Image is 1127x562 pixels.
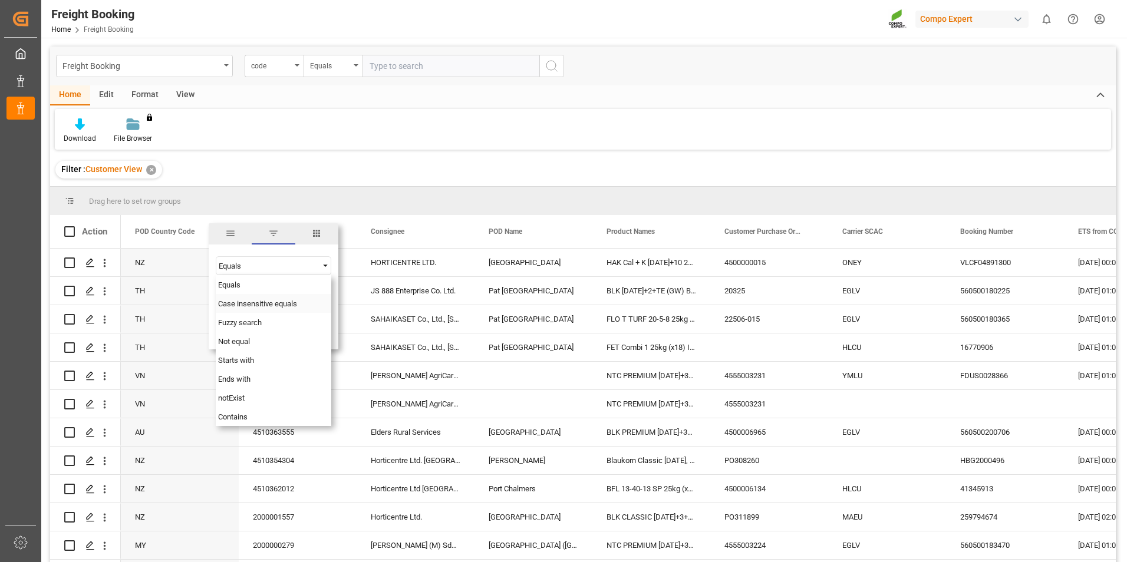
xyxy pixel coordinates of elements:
[888,9,907,29] img: Screenshot%202023-09-29%20at%2010.02.21.png_1712312052.png
[1033,6,1060,32] button: show 0 new notifications
[592,305,710,333] div: FLO T TURF 20-5-8 25kg (x42) WW
[710,305,828,333] div: 22506-015
[218,318,262,327] span: Fuzzy search
[219,262,318,270] div: Equals
[50,447,121,475] div: Press SPACE to select this row.
[89,197,181,206] span: Drag here to set row groups
[915,11,1029,28] div: Compo Expert
[710,277,828,305] div: 20325
[474,305,592,333] div: Pat [GEOGRAPHIC_DATA]
[61,164,85,174] span: Filter :
[51,5,134,23] div: Freight Booking
[1060,6,1086,32] button: Help Center
[710,249,828,276] div: 4500000015
[710,503,828,531] div: PO311899
[474,475,592,503] div: Port Chalmers
[239,447,357,474] div: 4510354304
[710,447,828,474] div: PO308260
[489,227,522,236] span: POD Name
[828,333,946,361] div: HLCU
[121,503,239,531] div: NZ
[592,531,710,559] div: NTC PREMIUM [DATE]+3+TE BULK
[710,418,828,446] div: 4500006965
[828,503,946,531] div: MAEU
[121,305,239,333] div: TH
[946,305,1064,333] div: 560500180365
[828,249,946,276] div: ONEY
[209,223,252,244] span: general
[592,362,710,389] div: NTC PREMIUM [DATE]+3+TE BULK
[474,447,592,474] div: [PERSON_NAME]
[946,249,1064,276] div: VLCF04891300
[474,531,592,559] div: [GEOGRAPHIC_DATA] ([GEOGRAPHIC_DATA])
[946,333,1064,361] div: 16770906
[474,418,592,446] div: [GEOGRAPHIC_DATA]
[295,223,338,244] span: columns
[64,133,96,144] div: Download
[357,390,474,418] div: [PERSON_NAME] AgriCare Vietnam, Co., Ltd.,, [GEOGRAPHIC_DATA],
[121,333,239,361] div: TH
[592,249,710,276] div: HAK Cal + K [DATE]+10 25 Kg (x42) WW;NTC Sol 20-0-0+2 25kg (x48) INT
[123,85,167,105] div: Format
[357,305,474,333] div: SAHAIKASET Co., Ltd., [STREET_ADDRESS]
[218,375,251,384] span: Ends with
[474,333,592,361] div: Pat [GEOGRAPHIC_DATA]
[828,277,946,305] div: EGLV
[218,356,254,365] span: Starts with
[915,8,1033,30] button: Compo Expert
[710,390,828,418] div: 4555003231
[592,390,710,418] div: NTC PREMIUM [DATE]+3+TE BULK
[121,418,239,446] div: AU
[85,164,142,174] span: Customer View
[218,337,250,346] span: Not equal
[50,418,121,447] div: Press SPACE to select this row.
[218,412,248,421] span: Contains
[357,503,474,531] div: Horticentre Ltd.
[121,277,239,305] div: TH
[121,249,239,276] div: NZ
[539,55,564,77] button: search button
[51,25,71,34] a: Home
[474,249,592,276] div: [GEOGRAPHIC_DATA]
[121,390,239,418] div: VN
[724,227,803,236] span: Customer Purchase Order Numbers
[371,227,404,236] span: Consignee
[592,418,710,446] div: BLK PREMIUM [DATE]+3+TE 1200kg ISPM BB
[50,362,121,390] div: Press SPACE to select this row.
[592,333,710,361] div: FET Combi 1 25kg (x18) INT
[710,531,828,559] div: 4555003224
[357,277,474,305] div: JS 888 Enterprise Co. Ltd.
[251,58,291,71] div: code
[363,55,539,77] input: Type to search
[121,362,239,389] div: VN
[828,531,946,559] div: EGLV
[357,333,474,361] div: SAHAIKASET Co., Ltd., [STREET_ADDRESS]
[218,280,240,289] span: Equals
[946,362,1064,389] div: FDUS0028366
[62,58,220,72] div: Freight Booking
[50,85,90,105] div: Home
[121,447,239,474] div: NZ
[710,362,828,389] div: 4555003231
[50,305,121,333] div: Press SPACE to select this row.
[50,503,121,531] div: Press SPACE to select this row.
[252,223,295,244] span: filter
[357,418,474,446] div: Elders Rural Services
[121,531,239,559] div: MY
[592,475,710,503] div: BFL 13-40-13 SP 25kg (x48) GEN
[842,227,883,236] span: Carrier SCAC
[828,362,946,389] div: YMLU
[710,475,828,503] div: 4500006134
[239,418,357,446] div: 4510363555
[239,475,357,503] div: 4510362012
[474,277,592,305] div: Pat [GEOGRAPHIC_DATA]
[50,390,121,418] div: Press SPACE to select this row.
[82,226,107,237] div: Action
[135,227,195,236] span: POD Country Code
[592,503,710,531] div: BLK CLASSIC [DATE]+3+TE 1200kg BB
[304,55,363,77] button: open menu
[592,447,710,474] div: Blaukorn Classic [DATE], 1200 kg;Blaukorn Classic [DATE], 25 kg;BLAUKORN SUPREM [DATE], 25 kg
[310,58,350,71] div: Equals
[946,475,1064,503] div: 41345913
[218,299,297,308] span: Case insensitive equals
